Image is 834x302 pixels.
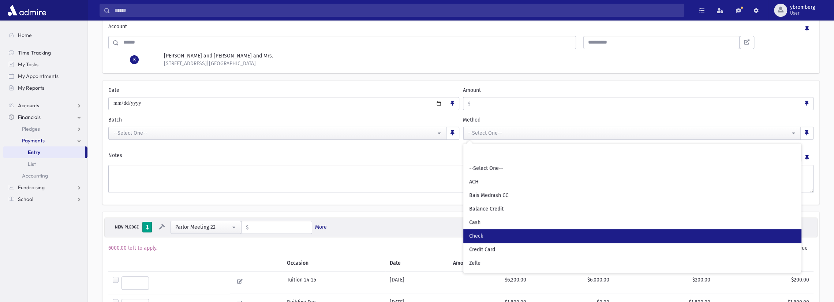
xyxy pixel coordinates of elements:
input: Search [466,148,798,160]
td: $6,200.00 [449,271,531,294]
span: ACH [469,178,479,186]
a: Accounts [3,100,87,111]
td: $6,000.00 [531,271,614,294]
span: Bais Medrash CC [469,192,508,199]
span: Cash [469,219,480,226]
input: Search [119,36,576,49]
label: Amount [463,86,481,94]
button: Parlor Meeting 22 [171,221,241,234]
div: Parlor Meeting 22 [175,223,231,231]
a: My Reports [3,82,87,94]
span: [PERSON_NAME] and [PERSON_NAME] and Mrs. [164,53,273,59]
span: Entry [28,149,40,156]
img: AdmirePro [6,3,48,18]
span: My Tasks [18,61,38,68]
a: Pledges [3,123,87,135]
span: Pledges [22,126,40,132]
span: Time Tracking [18,49,51,56]
span: Zelle [469,260,480,267]
a: Accounting [3,170,87,182]
span: My Reports [18,85,44,91]
span: Accounts [18,102,39,109]
a: More [315,223,327,231]
a: My Tasks [3,59,87,70]
a: List [3,158,87,170]
a: Home [3,29,87,41]
span: Financials [18,114,41,120]
a: Fundraising [3,182,87,193]
span: Credit Card [469,246,495,253]
span: List [28,161,36,167]
div: --Select One-- [468,129,790,137]
label: Method [463,116,480,124]
span: [STREET_ADDRESS] [GEOGRAPHIC_DATA] [164,60,256,67]
span: School [18,196,33,202]
div: K [130,55,139,64]
a: School [3,193,87,205]
input: Search [110,4,684,17]
span: $ [242,221,249,234]
th: Date [385,255,449,272]
td: [DATE] [385,271,449,294]
th: Occasion [283,255,385,272]
span: Home [18,32,32,38]
th: Amount [449,255,531,272]
span: User [790,10,815,16]
div: NEW PLEDGE [113,224,141,231]
span: $ [463,97,471,111]
label: Batch [108,116,122,124]
span: --Select One-- [469,165,503,172]
span: Check [469,232,483,240]
a: Entry [3,146,85,158]
span: Balance Credit [469,205,504,213]
label: Date [108,86,119,94]
span: ybromberg [790,4,815,10]
span: Fundraising [18,184,45,191]
a: Financials [3,111,87,123]
button: --Select One-- [109,127,446,140]
label: Account [108,23,127,33]
a: Payments [3,135,87,146]
label: Notes [108,152,122,162]
span: My Appointments [18,73,59,79]
td: $200.00 [715,271,814,294]
label: 6000.00 left to apply. [108,244,157,252]
a: Time Tracking [3,47,87,59]
span: Accounting [22,172,48,179]
a: My Appointments [3,70,87,82]
span: | [207,60,209,67]
td: Tuition 24-25 [283,271,385,294]
button: --Select One-- [463,127,801,140]
span: Payments [22,137,45,144]
div: --Select One-- [113,129,436,137]
td: $200.00 [614,271,715,294]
